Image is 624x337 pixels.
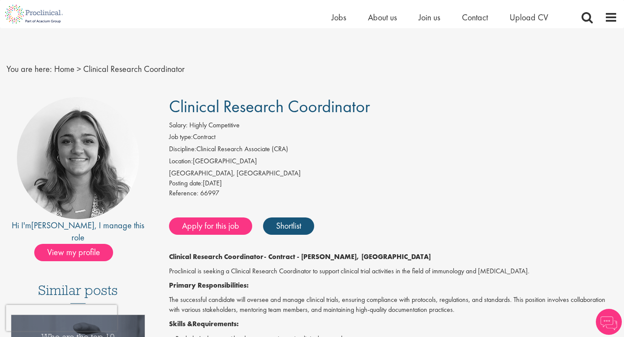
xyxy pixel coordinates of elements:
a: Join us [419,12,440,23]
a: Contact [462,12,488,23]
strong: - Contract - [PERSON_NAME], [GEOGRAPHIC_DATA] [264,252,431,261]
label: Job type: [169,132,193,142]
span: Clinical Research Coordinator [83,63,185,75]
label: Reference: [169,188,198,198]
div: [DATE] [169,178,617,188]
strong: Primary Responsibilities: [169,281,249,290]
label: Location: [169,156,193,166]
iframe: reCAPTCHA [6,305,117,331]
label: Salary: [169,120,188,130]
li: Contract [169,132,617,144]
span: View my profile [34,244,113,261]
span: Posting date: [169,178,203,188]
strong: Requirements: [192,319,239,328]
a: About us [368,12,397,23]
span: Highly Competitive [189,120,240,130]
label: Discipline: [169,144,196,154]
a: breadcrumb link [54,63,75,75]
span: > [77,63,81,75]
li: [GEOGRAPHIC_DATA] [169,156,617,168]
strong: Skills & [169,319,192,328]
a: Jobs [331,12,346,23]
p: The successful candidate will oversee and manage clinical trials, ensuring compliance with protoc... [169,295,617,315]
a: Apply for this job [169,217,252,235]
li: Clinical Research Associate (CRA) [169,144,617,156]
h3: Similar posts [38,283,118,304]
a: View my profile [34,246,122,257]
a: Shortlist [263,217,314,235]
span: Clinical Research Coordinator [169,95,370,117]
strong: Clinical Research Coordinator [169,252,264,261]
span: 66997 [200,188,219,198]
img: imeage of recruiter Jackie Cerchio [17,97,139,219]
p: Proclinical is seeking a Clinical Research Coordinator to support clinical trial activities in th... [169,266,617,276]
span: You are here: [6,63,52,75]
a: [PERSON_NAME] [31,220,94,231]
div: Hi I'm , I manage this role [6,219,149,244]
div: [GEOGRAPHIC_DATA], [GEOGRAPHIC_DATA] [169,168,617,178]
a: Upload CV [510,12,548,23]
img: Chatbot [596,309,622,335]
